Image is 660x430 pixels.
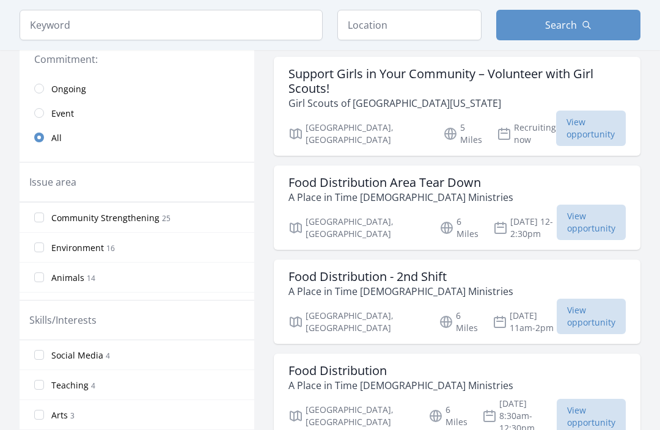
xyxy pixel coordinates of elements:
[288,216,425,241] p: [GEOGRAPHIC_DATA], [GEOGRAPHIC_DATA]
[274,260,640,344] a: Food Distribution - 2nd Shift A Place in Time [DEMOGRAPHIC_DATA] Ministries [GEOGRAPHIC_DATA], [G...
[51,108,74,120] span: Event
[34,213,44,223] input: Community Strengthening 25
[51,133,62,145] span: All
[288,176,513,191] h3: Food Distribution Area Tear Down
[91,381,95,392] span: 4
[51,380,89,392] span: Teaching
[496,10,640,40] button: Search
[87,274,95,284] span: 14
[51,84,86,96] span: Ongoing
[34,381,44,390] input: Teaching 4
[556,111,626,147] span: View opportunity
[288,310,424,335] p: [GEOGRAPHIC_DATA], [GEOGRAPHIC_DATA]
[20,10,323,40] input: Keyword
[337,10,482,40] input: Location
[288,379,513,393] p: A Place in Time [DEMOGRAPHIC_DATA] Ministries
[288,270,513,285] h3: Food Distribution - 2nd Shift
[51,350,103,362] span: Social Media
[439,310,478,335] p: 6 Miles
[288,191,513,205] p: A Place in Time [DEMOGRAPHIC_DATA] Ministries
[493,310,557,335] p: [DATE] 11am-2pm
[288,67,626,97] h3: Support Girls in Your Community – Volunteer with Girl Scouts!
[274,166,640,250] a: Food Distribution Area Tear Down A Place in Time [DEMOGRAPHIC_DATA] Ministries [GEOGRAPHIC_DATA],...
[70,411,75,421] span: 3
[34,351,44,360] input: Social Media 4
[557,205,626,241] span: View opportunity
[288,285,513,299] p: A Place in Time [DEMOGRAPHIC_DATA] Ministries
[20,126,254,150] a: All
[51,272,84,285] span: Animals
[20,101,254,126] a: Event
[557,299,626,335] span: View opportunity
[20,77,254,101] a: Ongoing
[106,244,115,254] span: 16
[51,410,68,422] span: Arts
[545,18,577,32] span: Search
[274,57,640,156] a: Support Girls in Your Community – Volunteer with Girl Scouts! Girl Scouts of [GEOGRAPHIC_DATA][US...
[288,97,626,111] p: Girl Scouts of [GEOGRAPHIC_DATA][US_STATE]
[34,273,44,283] input: Animals 14
[288,364,513,379] h3: Food Distribution
[51,213,159,225] span: Community Strengthening
[29,175,76,190] legend: Issue area
[443,122,482,147] p: 5 Miles
[34,53,240,67] legend: Commitment:
[497,122,556,147] p: Recruiting now
[288,122,428,147] p: [GEOGRAPHIC_DATA], [GEOGRAPHIC_DATA]
[162,214,170,224] span: 25
[34,243,44,253] input: Environment 16
[29,313,97,328] legend: Skills/Interests
[106,351,110,362] span: 4
[439,216,479,241] p: 6 Miles
[51,242,104,255] span: Environment
[34,410,44,420] input: Arts 3
[493,216,557,241] p: [DATE] 12-2:30pm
